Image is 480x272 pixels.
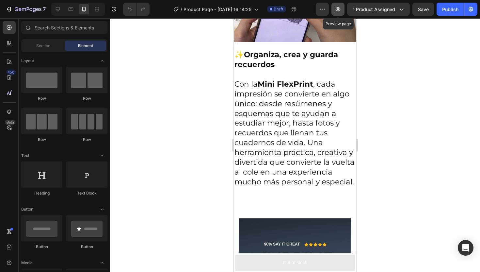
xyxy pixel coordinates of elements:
span: Product Page - [DATE] 16:14:25 [184,6,251,13]
div: Button [21,244,62,250]
span: Draft [274,6,283,12]
span: Media [21,260,33,266]
span: Element [78,43,93,49]
button: Publish [437,3,464,16]
div: Row [66,137,107,143]
button: 7 [3,3,49,16]
iframe: Design area [234,18,356,272]
span: Section [36,43,50,49]
span: Layout [21,58,34,64]
span: Save [418,7,429,12]
input: Search Sections & Elements [21,21,107,34]
span: Toggle open [97,204,107,214]
span: Toggle open [97,56,107,66]
div: Row [66,95,107,101]
div: Button [66,244,107,250]
span: Toggle open [97,258,107,268]
span: Text [21,153,29,159]
span: / [181,6,182,13]
div: 450 [6,70,16,75]
button: Save [412,3,434,16]
span: Button [21,206,33,212]
div: Row [21,137,62,143]
div: Row [21,95,62,101]
div: Undo/Redo [123,3,150,16]
div: Open Intercom Messenger [458,240,473,256]
span: 1 product assigned [353,6,395,13]
div: Beta [5,120,16,125]
div: Heading [21,190,62,196]
div: Text Block [66,190,107,196]
div: Publish [442,6,458,13]
button: 1 product assigned [347,3,410,16]
p: 7 [43,5,46,13]
span: Toggle open [97,150,107,161]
